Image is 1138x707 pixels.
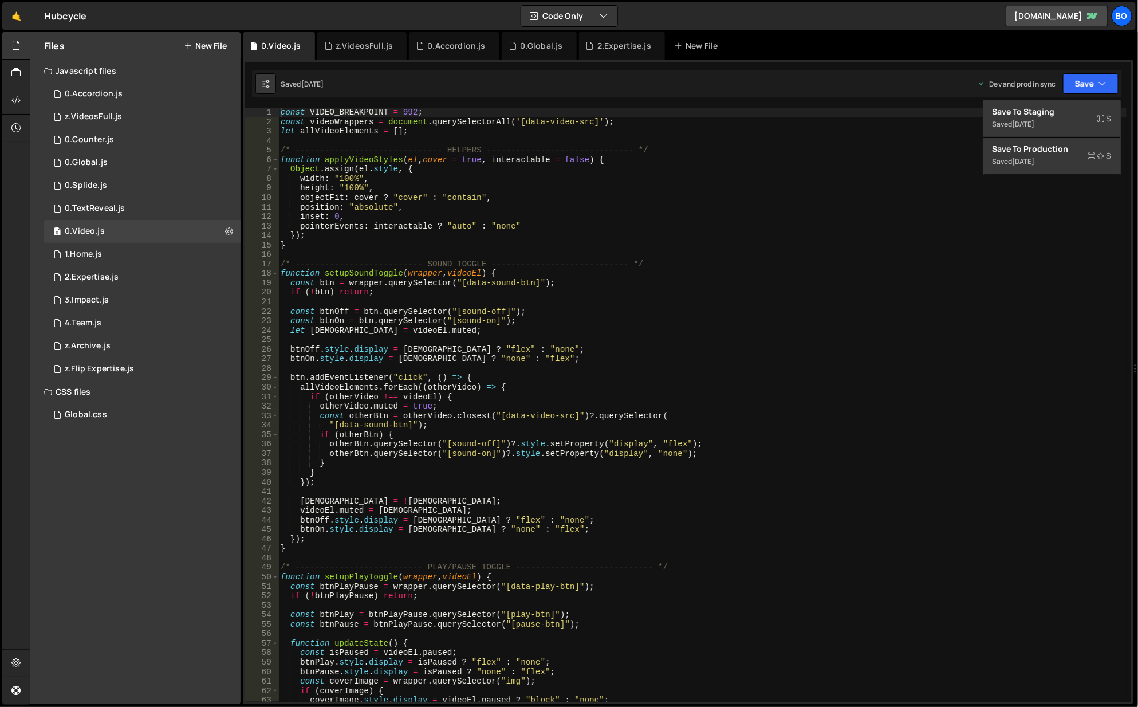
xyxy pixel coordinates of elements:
[245,241,279,250] div: 15
[245,667,279,677] div: 60
[245,164,279,174] div: 7
[1112,6,1132,26] a: Bo
[245,439,279,449] div: 36
[245,620,279,630] div: 55
[1013,119,1035,129] div: [DATE]
[65,180,107,191] div: 0.Splide.js
[245,572,279,582] div: 50
[245,648,279,658] div: 58
[245,250,279,260] div: 16
[245,468,279,478] div: 39
[245,506,279,516] div: 43
[65,89,123,99] div: 0.Accordion.js
[245,544,279,553] div: 47
[993,143,1112,155] div: Save to Production
[44,312,241,335] div: 15889/43677.js
[1088,150,1112,162] span: S
[245,478,279,488] div: 40
[65,112,122,122] div: z.VideosFull.js
[245,108,279,117] div: 1
[44,197,241,220] div: 15889/42505.js
[65,341,111,351] div: z.Archive.js
[44,335,241,358] div: 15889/42433.js
[245,297,279,307] div: 21
[245,146,279,155] div: 5
[245,696,279,705] div: 63
[54,228,61,237] span: 0
[65,158,108,168] div: 0.Global.js
[245,411,279,421] div: 33
[245,516,279,525] div: 44
[245,629,279,639] div: 56
[245,553,279,563] div: 48
[44,128,241,151] div: 15889/42709.js
[245,269,279,278] div: 18
[281,79,324,89] div: Saved
[983,100,1121,138] button: Save to StagingS Saved[DATE]
[993,155,1112,168] div: Saved
[44,243,241,266] div: 15889/42417.js
[245,639,279,649] div: 57
[245,212,279,222] div: 12
[44,40,65,52] h2: Files
[245,193,279,203] div: 10
[44,220,241,243] div: 0.Video.js
[245,402,279,411] div: 32
[983,138,1121,175] button: Save to ProductionS Saved[DATE]
[44,358,241,380] div: 15889/43683.js
[245,610,279,620] div: 54
[44,83,241,105] div: 15889/43250.js
[245,174,279,184] div: 8
[65,410,107,420] div: Global.css
[65,318,101,328] div: 4.Team.js
[245,563,279,572] div: 49
[245,326,279,336] div: 24
[674,40,722,52] div: New File
[245,383,279,392] div: 30
[520,40,563,52] div: 0.Global.js
[245,288,279,297] div: 20
[245,392,279,402] div: 31
[301,79,324,89] div: [DATE]
[428,40,486,52] div: 0.Accordion.js
[44,289,241,312] div: 15889/43502.js
[993,106,1112,117] div: Save to Staging
[245,430,279,440] div: 35
[1005,6,1108,26] a: [DOMAIN_NAME]
[245,345,279,355] div: 26
[245,354,279,364] div: 27
[184,41,227,50] button: New File
[245,373,279,383] div: 29
[336,40,393,52] div: z.VideosFull.js
[245,364,279,374] div: 28
[245,449,279,459] div: 37
[65,203,125,214] div: 0.TextReveal.js
[245,260,279,269] div: 17
[245,231,279,241] div: 14
[65,364,134,374] div: z.Flip Expertise.js
[65,272,119,282] div: 2.Expertise.js
[245,136,279,146] div: 4
[44,151,241,174] div: 0.Global.js
[245,421,279,430] div: 34
[44,266,241,289] div: 15889/42773.js
[245,601,279,611] div: 53
[245,183,279,193] div: 9
[261,40,301,52] div: 0.Video.js
[245,278,279,288] div: 19
[245,316,279,326] div: 23
[1097,113,1112,124] span: S
[245,535,279,544] div: 46
[993,117,1112,131] div: Saved
[521,6,617,26] button: Code Only
[245,117,279,127] div: 2
[65,295,109,305] div: 3.Impact.js
[245,591,279,601] div: 52
[245,658,279,667] div: 59
[978,79,1056,89] div: Dev and prod in sync
[597,40,651,52] div: 2.Expertise.js
[245,487,279,497] div: 41
[30,380,241,403] div: CSS files
[245,127,279,136] div: 3
[245,335,279,345] div: 25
